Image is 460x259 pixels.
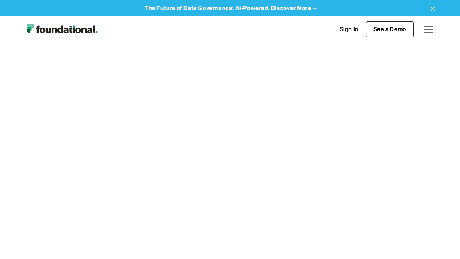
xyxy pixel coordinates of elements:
[420,21,437,38] div: menu
[23,22,101,37] a: home
[424,224,460,259] iframe: Chat Widget
[145,5,318,12] a: The Future of Data Governance: AI-Powered. Discover More →
[366,21,414,37] a: See a Demo
[23,22,101,37] img: Foundational Logo
[332,22,366,37] a: Sign In
[145,4,318,12] strong: The Future of Data Governance: AI-Powered. Discover More →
